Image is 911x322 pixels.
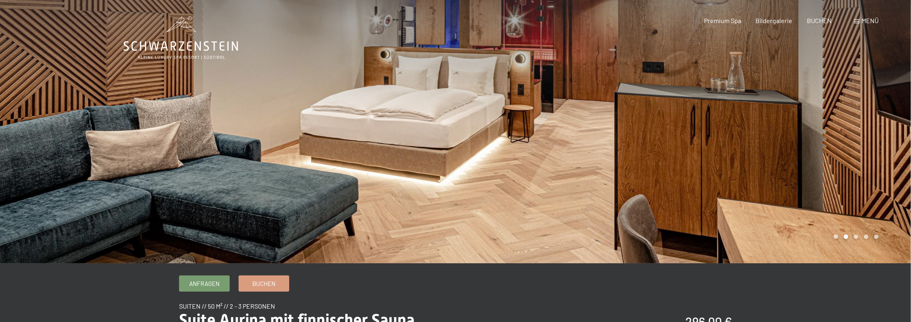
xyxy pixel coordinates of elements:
[704,17,741,24] a: Premium Spa
[189,279,220,288] span: Anfragen
[179,276,229,291] a: Anfragen
[179,302,275,310] span: Suiten // 50 m² // 2 - 3 Personen
[862,17,879,24] span: Menü
[807,17,832,24] a: BUCHEN
[756,17,793,24] a: Bildergalerie
[239,276,289,291] a: Buchen
[252,279,275,288] span: Buchen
